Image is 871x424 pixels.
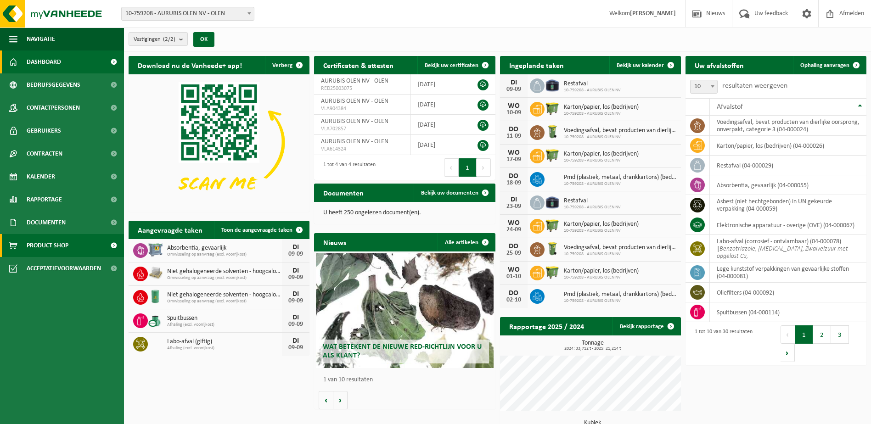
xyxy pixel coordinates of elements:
span: Navigatie [27,28,55,50]
span: Toon de aangevraagde taken [221,227,292,233]
img: WB-1100-HPE-GN-50 [545,100,560,116]
td: [DATE] [411,135,463,155]
button: 2 [813,325,831,344]
div: 09-09 [287,251,305,257]
span: VLA904384 [321,105,404,112]
img: CR-SU-1C-5000-000-02 [545,194,560,210]
img: WB-1100-HPE-GN-50 [545,264,560,280]
div: DO [505,290,523,297]
span: Contracten [27,142,62,165]
span: Acceptatievoorwaarden [27,257,101,280]
div: 1 tot 4 van 4 resultaten [319,157,376,178]
span: Restafval [564,197,621,205]
h3: Tonnage [505,340,681,351]
div: DO [505,173,523,180]
h2: Certificaten & attesten [314,56,403,74]
div: 09-09 [505,86,523,93]
span: 10 [691,80,717,93]
button: 1 [459,158,477,177]
span: Absorbentia, gevaarlijk [167,245,282,252]
div: DI [287,267,305,274]
div: DI [505,79,523,86]
div: 17-09 [505,156,523,163]
button: 1 [795,325,813,344]
span: Dashboard [27,50,61,73]
h2: Aangevraagde taken [129,221,212,239]
span: AURUBIS OLEN NV - OLEN [321,98,388,105]
span: 10 [690,80,718,94]
h2: Ingeplande taken [500,56,573,74]
span: Niet gehalogeneerde solventen - hoogcalorisch in 200lt-vat [167,291,282,299]
img: WB-0140-HPE-GN-50 [545,241,560,257]
img: LP-PA-00000-WDN-11 [148,265,163,281]
button: Previous [444,158,459,177]
button: Verberg [265,56,309,74]
span: Niet gehalogeneerde solventen - hoogcalorisch in kleinverpakking [167,268,282,275]
span: AURUBIS OLEN NV - OLEN [321,78,388,84]
div: DI [505,196,523,203]
h2: Download nu de Vanheede+ app! [129,56,251,74]
div: WO [505,219,523,227]
span: Afvalstof [717,103,743,111]
span: Bekijk uw kalender [617,62,664,68]
span: 10-759208 - AURUBIS OLEN NV [564,205,621,210]
span: 10-759208 - AURUBIS OLEN NV - OLEN [121,7,254,21]
div: WO [505,102,523,110]
span: 10-759208 - AURUBIS OLEN NV [564,158,639,163]
button: Next [477,158,491,177]
td: elektronische apparatuur - overige (OVE) (04-000067) [710,215,866,235]
div: DI [287,337,305,345]
span: Verberg [272,62,292,68]
h2: Nieuws [314,233,355,251]
button: 3 [831,325,849,344]
count: (2/2) [163,36,175,42]
a: Toon de aangevraagde taken [214,221,309,239]
span: Afhaling (excl. voorrijkost) [167,322,282,328]
span: 10-759208 - AURUBIS OLEN NV [564,251,676,257]
span: AURUBIS OLEN NV - OLEN [321,138,388,145]
a: Bekijk uw documenten [414,184,495,202]
i: Benzotriazole, [MEDICAL_DATA], Zwalvelzuur met opgelost Cu, [717,245,848,260]
span: Ophaling aanvragen [800,62,849,68]
img: WB-0140-HPE-GN-50 [545,124,560,139]
span: 10-759208 - AURUBIS OLEN NV [564,275,639,280]
a: Wat betekent de nieuwe RED-richtlijn voor u als klant? [316,253,493,368]
img: Download de VHEPlus App [129,74,309,210]
div: WO [505,266,523,273]
p: 1 van 10 resultaten [323,377,490,383]
span: Omwisseling op aanvraag (excl. voorrijkost) [167,275,282,281]
div: 25-09 [505,250,523,257]
div: 10-09 [505,110,523,116]
button: Volgende [333,391,348,409]
span: Documenten [27,211,66,234]
div: 02-10 [505,297,523,303]
div: DI [287,314,305,321]
h2: Uw afvalstoffen [686,56,753,74]
span: Omwisseling op aanvraag (excl. voorrijkost) [167,252,282,257]
span: 10-759208 - AURUBIS OLEN NV [564,228,639,234]
span: 10-759208 - AURUBIS OLEN NV - OLEN [122,7,254,20]
div: 24-09 [505,227,523,233]
td: karton/papier, los (bedrijven) (04-000026) [710,136,866,156]
td: oliefilters (04-000092) [710,283,866,302]
span: Afhaling (excl. voorrijkost) [167,346,282,351]
span: 10-759208 - AURUBIS OLEN NV [564,88,621,93]
button: Vorige [319,391,333,409]
td: [DATE] [411,74,463,95]
div: WO [505,149,523,156]
span: Bekijk uw certificaten [425,62,478,68]
div: 01-10 [505,273,523,280]
div: 09-09 [287,274,305,281]
span: 2024: 33,712 t - 2025: 21,214 t [505,346,681,351]
img: WB-1100-HPE-GN-50 [545,147,560,163]
a: Bekijk uw kalender [609,56,680,74]
button: OK [193,32,214,47]
span: Pmd (plastiek, metaal, drankkartons) (bedrijven) [564,291,676,298]
td: [DATE] [411,95,463,115]
span: 10-759208 - AURUBIS OLEN NV [564,181,676,187]
td: spuitbussen (04-000114) [710,302,866,322]
button: Previous [781,325,795,344]
img: WB-1100-HPE-GN-50 [545,218,560,233]
span: Labo-afval (giftig) [167,338,282,346]
div: 1 tot 10 van 30 resultaten [690,324,753,363]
